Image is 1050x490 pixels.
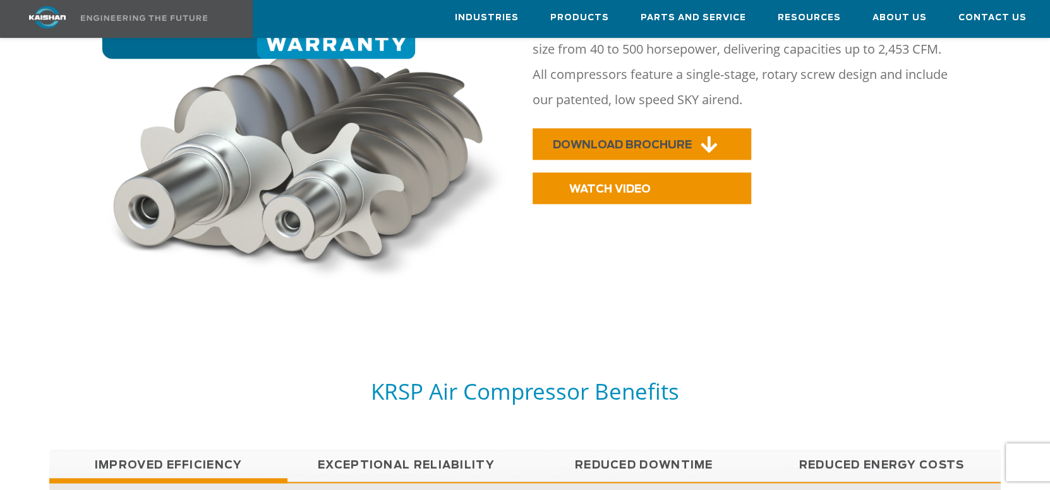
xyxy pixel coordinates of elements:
a: Resources [778,1,841,35]
span: WATCH VIDEO [569,184,651,194]
span: Products [550,11,609,25]
h5: KRSP Air Compressor Benefits [49,377,1000,405]
span: Industries [455,11,519,25]
span: Contact Us [958,11,1027,25]
span: Parts and Service [641,11,746,25]
a: Products [550,1,609,35]
a: DOWNLOAD BROCHURE [533,128,751,160]
a: WATCH VIDEO [533,172,751,204]
a: Reduced Downtime [525,450,763,481]
a: Industries [455,1,519,35]
a: Contact Us [958,1,1027,35]
a: Parts and Service [641,1,746,35]
span: DOWNLOAD BROCHURE [553,140,692,150]
a: Reduced Energy Costs [763,450,1000,481]
span: Resources [778,11,841,25]
a: About Us [872,1,927,35]
img: Engineering the future [81,15,207,21]
span: About Us [872,11,927,25]
a: Exceptional reliability [287,450,525,481]
a: Improved Efficiency [49,450,287,481]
